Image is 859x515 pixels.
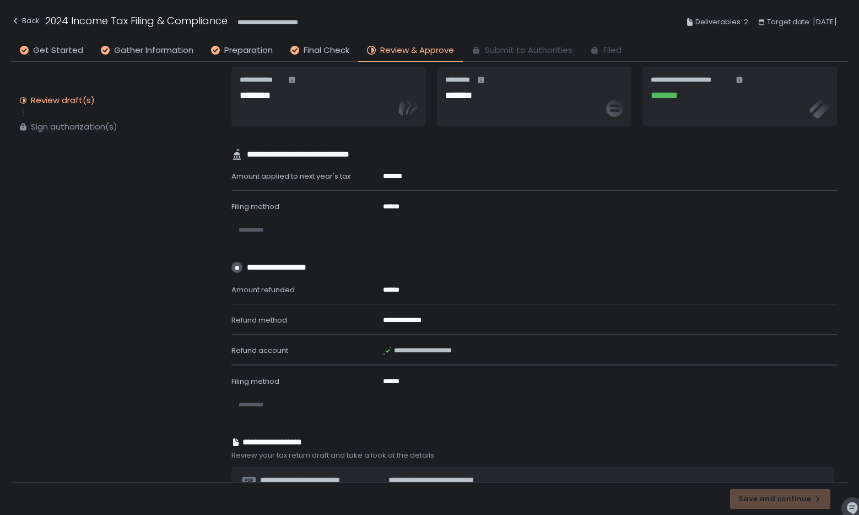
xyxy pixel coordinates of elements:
span: Refund method [231,315,287,325]
span: Amount refunded [231,285,295,295]
span: Get Started [33,44,83,57]
div: Review draft(s) [31,95,95,106]
span: Submit to Authorities [485,44,572,57]
span: Deliverables: 2 [695,15,748,29]
span: Review your tax return draft and take a look at the details [231,450,837,460]
div: Sign authorization(s) [31,121,117,132]
span: Refund account [231,345,288,356]
button: Back [11,13,40,31]
h1: 2024 Income Tax Filing & Compliance [45,13,228,28]
span: Final Check [304,44,349,57]
span: Target date: [DATE] [767,15,837,29]
span: Preparation [224,44,273,57]
div: Back [11,14,40,28]
span: Filed [603,44,622,57]
span: Filing method [231,201,279,212]
span: Filing method [231,376,279,387]
span: Amount applied to next year's tax [231,171,350,181]
span: Gather Information [114,44,193,57]
span: Review & Approve [380,44,454,57]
